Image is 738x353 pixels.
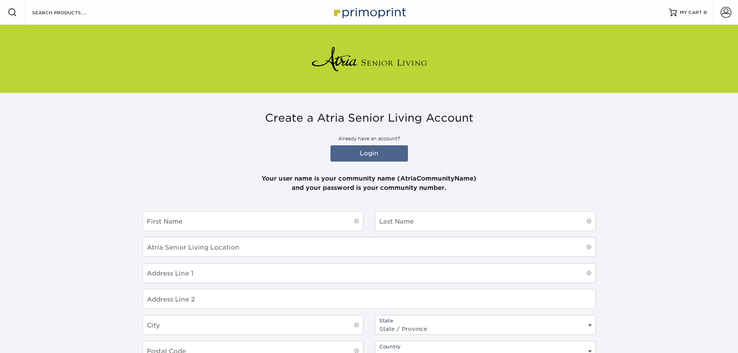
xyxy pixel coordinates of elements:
a: Login [330,145,408,162]
span: 0 [704,10,707,15]
p: Your user name is your community name (AtriaCommunityName) and your password is your community nu... [143,165,596,193]
span: MY CART [680,9,702,16]
img: Atria Senior Living [311,43,427,74]
h3: Create a Atria Senior Living Account [143,112,596,125]
img: Primoprint [330,4,408,21]
input: SEARCH PRODUCTS..... [31,8,107,17]
p: Already have an account? [143,135,596,142]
